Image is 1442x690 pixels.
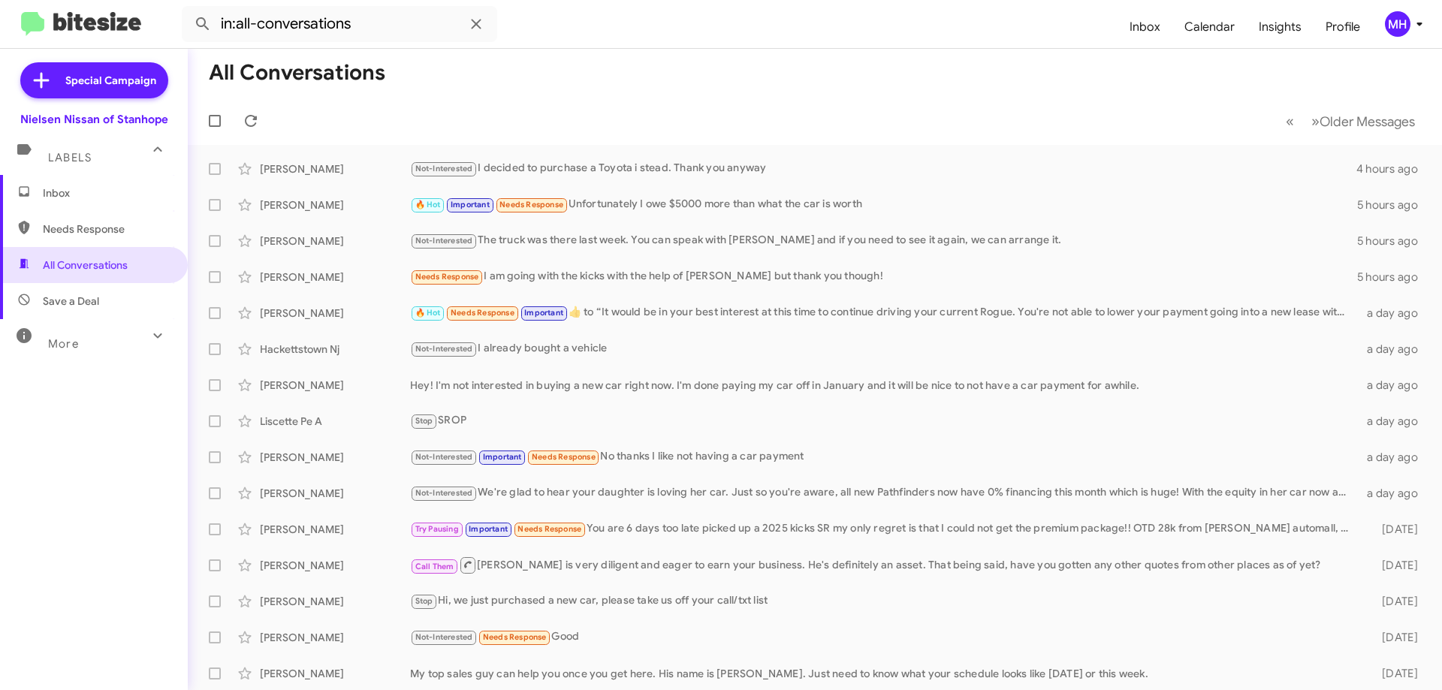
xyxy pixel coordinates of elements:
nav: Page navigation example [1278,106,1424,137]
span: Not-Interested [415,632,473,642]
div: Hey! I'm not interested in buying a new car right now. I'm done paying my car off in January and ... [410,378,1358,393]
div: [DATE] [1358,594,1430,609]
a: Profile [1314,5,1372,49]
span: Important [469,524,508,534]
div: [PERSON_NAME] [260,197,410,212]
div: Good [410,628,1358,646]
div: No thanks I like not having a car payment [410,448,1358,466]
span: Not-Interested [415,236,473,246]
div: ​👍​ to “ It would be in your best interest at this time to continue driving your current Rogue. Y... [410,304,1358,321]
div: [PERSON_NAME] [260,630,410,645]
div: SROP [410,412,1358,429]
div: [DATE] [1358,630,1430,645]
div: [PERSON_NAME] is very diligent and eager to earn your business. He's definitely an asset. That be... [410,556,1358,574]
span: More [48,337,79,351]
h1: All Conversations [209,61,385,85]
span: Not-Interested [415,164,473,173]
button: Next [1302,106,1424,137]
div: 5 hours ago [1357,197,1430,212]
span: Important [483,452,522,462]
div: I am going with the kicks with the help of [PERSON_NAME] but thank you though! [410,268,1357,285]
span: Labels [48,151,92,164]
span: 🔥 Hot [415,200,441,209]
span: Important [451,200,490,209]
div: [DATE] [1358,558,1430,573]
div: [PERSON_NAME] [260,161,410,176]
div: I already bought a vehicle [410,340,1358,357]
span: Inbox [43,185,170,200]
span: Needs Response [532,452,596,462]
a: Inbox [1118,5,1172,49]
div: [PERSON_NAME] [260,378,410,393]
span: Stop [415,596,433,606]
span: Needs Response [499,200,563,209]
span: Important [524,308,563,318]
span: Not-Interested [415,488,473,498]
a: Special Campaign [20,62,168,98]
span: Needs Response [483,632,547,642]
span: » [1311,112,1320,131]
div: [PERSON_NAME] [260,486,410,501]
span: Needs Response [43,221,170,237]
div: Hackettstown Nj [260,342,410,357]
div: [DATE] [1358,666,1430,681]
div: Unfortunately I owe $5000 more than what the car is worth [410,196,1357,213]
div: Liscette Pe A [260,414,410,429]
div: a day ago [1358,306,1430,321]
div: Nielsen Nissan of Stanhope [20,112,168,127]
span: Older Messages [1320,113,1415,130]
div: a day ago [1358,450,1430,465]
span: Needs Response [451,308,514,318]
div: We're glad to hear your daughter is loving her car. Just so you're aware, all new Pathfinders now... [410,484,1358,502]
span: 🔥 Hot [415,308,441,318]
span: Needs Response [517,524,581,534]
span: Stop [415,416,433,426]
div: [PERSON_NAME] [260,666,410,681]
div: 5 hours ago [1357,234,1430,249]
div: [PERSON_NAME] [260,450,410,465]
div: My top sales guy can help you once you get here. His name is [PERSON_NAME]. Just need to know wha... [410,666,1358,681]
div: a day ago [1358,414,1430,429]
span: Special Campaign [65,73,156,88]
div: [PERSON_NAME] [260,594,410,609]
button: MH [1372,11,1425,37]
span: Needs Response [415,272,479,282]
span: All Conversations [43,258,128,273]
span: Not-Interested [415,344,473,354]
div: Hi, we just purchased a new car, please take us off your call/txt list [410,592,1358,610]
div: a day ago [1358,378,1430,393]
div: 5 hours ago [1357,270,1430,285]
div: [PERSON_NAME] [260,558,410,573]
div: [PERSON_NAME] [260,522,410,537]
div: [PERSON_NAME] [260,234,410,249]
button: Previous [1277,106,1303,137]
div: [PERSON_NAME] [260,306,410,321]
a: Calendar [1172,5,1247,49]
div: a day ago [1358,342,1430,357]
a: Insights [1247,5,1314,49]
span: Try Pausing [415,524,459,534]
span: « [1286,112,1294,131]
div: [DATE] [1358,522,1430,537]
span: Not-Interested [415,452,473,462]
span: Save a Deal [43,294,99,309]
div: You are 6 days too late picked up a 2025 kicks SR my only regret is that I could not get the prem... [410,520,1358,538]
div: I decided to purchase a Toyota i stead. Thank you anyway [410,160,1356,177]
div: MH [1385,11,1410,37]
div: The truck was there last week. You can speak with [PERSON_NAME] and if you need to see it again, ... [410,232,1357,249]
div: 4 hours ago [1356,161,1430,176]
input: Search [182,6,497,42]
div: a day ago [1358,486,1430,501]
span: Call Them [415,562,454,571]
div: [PERSON_NAME] [260,270,410,285]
